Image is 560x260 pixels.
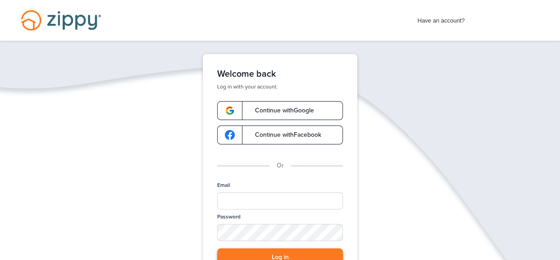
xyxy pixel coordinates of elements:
[246,107,314,114] span: Continue with Google
[217,213,241,221] label: Password
[418,11,465,26] span: Have an account?
[217,83,343,90] p: Log in with your account.
[217,125,343,144] a: google-logoContinue withFacebook
[217,69,343,79] h1: Welcome back
[225,106,235,116] img: google-logo
[277,161,284,171] p: Or
[217,101,343,120] a: google-logoContinue withGoogle
[217,181,230,189] label: Email
[217,224,343,241] input: Password
[217,192,343,209] input: Email
[246,132,321,138] span: Continue with Facebook
[225,130,235,140] img: google-logo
